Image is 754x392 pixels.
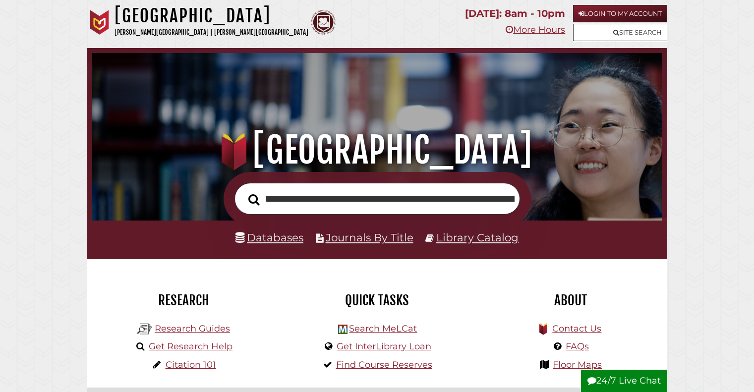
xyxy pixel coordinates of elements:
[149,341,232,352] a: Get Research Help
[573,24,667,41] a: Site Search
[481,292,660,309] h2: About
[436,231,519,244] a: Library Catalog
[248,193,260,205] i: Search
[336,359,432,370] a: Find Course Reserves
[311,10,336,35] img: Calvin Theological Seminary
[506,24,565,35] a: More Hours
[87,10,112,35] img: Calvin University
[155,323,230,334] a: Research Guides
[566,341,589,352] a: FAQs
[338,325,348,334] img: Hekman Library Logo
[573,5,667,22] a: Login to My Account
[115,5,308,27] h1: [GEOGRAPHIC_DATA]
[235,231,303,244] a: Databases
[337,341,431,352] a: Get InterLibrary Loan
[115,27,308,38] p: [PERSON_NAME][GEOGRAPHIC_DATA] | [PERSON_NAME][GEOGRAPHIC_DATA]
[166,359,216,370] a: Citation 101
[243,191,265,208] button: Search
[95,292,273,309] h2: Research
[349,323,417,334] a: Search MeLCat
[103,128,650,172] h1: [GEOGRAPHIC_DATA]
[137,322,152,336] img: Hekman Library Logo
[288,292,466,309] h2: Quick Tasks
[553,359,602,370] a: Floor Maps
[552,323,601,334] a: Contact Us
[326,231,413,244] a: Journals By Title
[465,5,565,22] p: [DATE]: 8am - 10pm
